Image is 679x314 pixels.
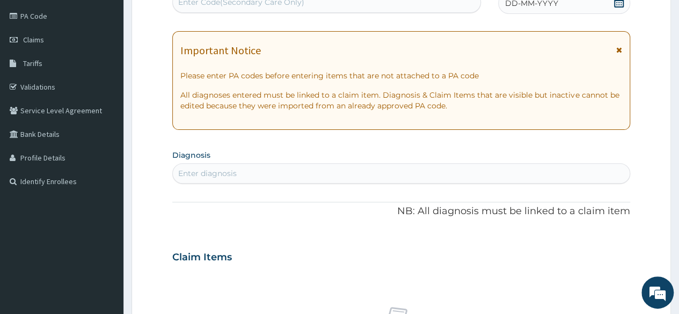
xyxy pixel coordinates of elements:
[172,252,232,264] h3: Claim Items
[5,204,205,242] textarea: Type your message and hit 'Enter'
[62,91,148,199] span: We're online!
[172,205,630,218] p: NB: All diagnosis must be linked to a claim item
[176,5,202,31] div: Minimize live chat window
[178,168,237,179] div: Enter diagnosis
[180,45,261,56] h1: Important Notice
[56,60,180,74] div: Chat with us now
[172,150,210,160] label: Diagnosis
[180,90,622,111] p: All diagnoses entered must be linked to a claim item. Diagnosis & Claim Items that are visible bu...
[23,35,44,45] span: Claims
[180,70,622,81] p: Please enter PA codes before entering items that are not attached to a PA code
[23,59,42,68] span: Tariffs
[20,54,43,81] img: d_794563401_company_1708531726252_794563401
